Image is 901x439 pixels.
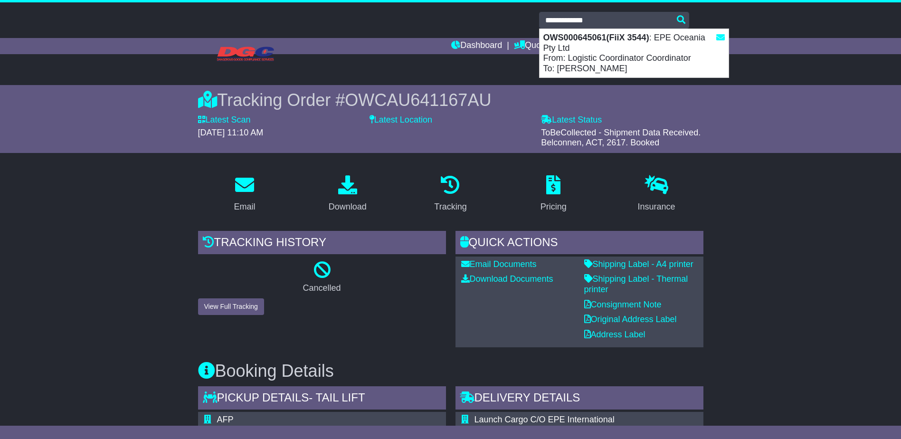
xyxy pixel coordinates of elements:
[370,115,432,125] label: Latest Location
[198,128,264,137] span: [DATE] 11:10 AM
[461,259,537,269] a: Email Documents
[198,90,703,110] div: Tracking Order #
[474,415,615,424] span: Launch Cargo C/O EPE International
[584,274,688,294] a: Shipping Label - Thermal printer
[329,200,367,213] div: Download
[584,259,693,269] a: Shipping Label - A4 printer
[322,172,373,217] a: Download
[543,33,649,42] strong: OWS000645061(FiiX 3544)
[198,115,251,125] label: Latest Scan
[534,172,573,217] a: Pricing
[632,172,682,217] a: Insurance
[514,38,570,54] a: Quote/Book
[584,315,677,324] a: Original Address Label
[638,200,675,213] div: Insurance
[198,298,264,315] button: View Full Tracking
[541,200,567,213] div: Pricing
[434,200,466,213] div: Tracking
[228,172,261,217] a: Email
[217,415,234,424] span: AFP
[198,231,446,257] div: Tracking history
[540,29,729,77] div: : EPE Oceania Pty Ltd From: Logistic Coordinator Coordinator To: [PERSON_NAME]
[541,128,701,148] span: ToBeCollected - Shipment Data Received. Belconnen, ACT, 2617. Booked
[198,362,703,381] h3: Booking Details
[345,90,491,110] span: OWCAU641167AU
[455,231,703,257] div: Quick Actions
[309,391,365,404] span: - Tail Lift
[451,38,502,54] a: Dashboard
[584,330,645,339] a: Address Label
[428,172,473,217] a: Tracking
[541,115,602,125] label: Latest Status
[234,200,255,213] div: Email
[584,300,662,309] a: Consignment Note
[455,386,703,412] div: Delivery Details
[198,386,446,412] div: Pickup Details
[198,283,446,294] p: Cancelled
[461,274,553,284] a: Download Documents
